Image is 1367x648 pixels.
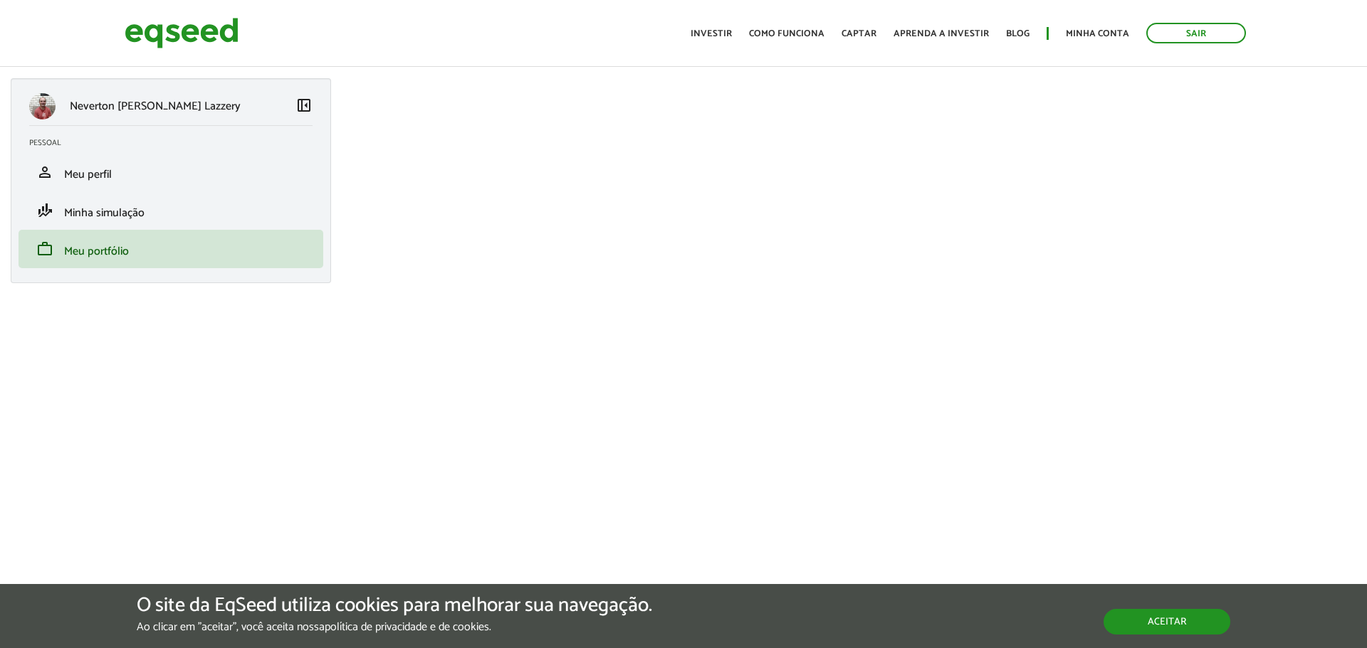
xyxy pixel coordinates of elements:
[325,622,489,633] a: política de privacidade e de cookies
[125,14,239,52] img: EqSeed
[29,139,323,147] h2: Pessoal
[19,191,323,230] li: Minha simulação
[894,29,989,38] a: Aprenda a investir
[295,97,313,117] a: Colapsar menu
[19,230,323,268] li: Meu portfólio
[36,202,53,219] span: finance_mode
[29,164,313,181] a: personMeu perfil
[64,242,129,261] span: Meu portfólio
[1146,23,1246,43] a: Sair
[749,29,824,38] a: Como funciona
[1104,609,1230,634] button: Aceitar
[36,240,53,257] span: work
[1006,29,1030,38] a: Blog
[64,165,112,184] span: Meu perfil
[842,29,876,38] a: Captar
[29,240,313,257] a: workMeu portfólio
[137,620,652,634] p: Ao clicar em "aceitar", você aceita nossa .
[691,29,732,38] a: Investir
[64,203,145,223] span: Minha simulação
[19,153,323,191] li: Meu perfil
[70,100,241,113] p: Neverton [PERSON_NAME] Lazzery
[295,97,313,114] span: left_panel_close
[29,202,313,219] a: finance_modeMinha simulação
[137,595,652,617] h5: O site da EqSeed utiliza cookies para melhorar sua navegação.
[1066,29,1129,38] a: Minha conta
[36,164,53,181] span: person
